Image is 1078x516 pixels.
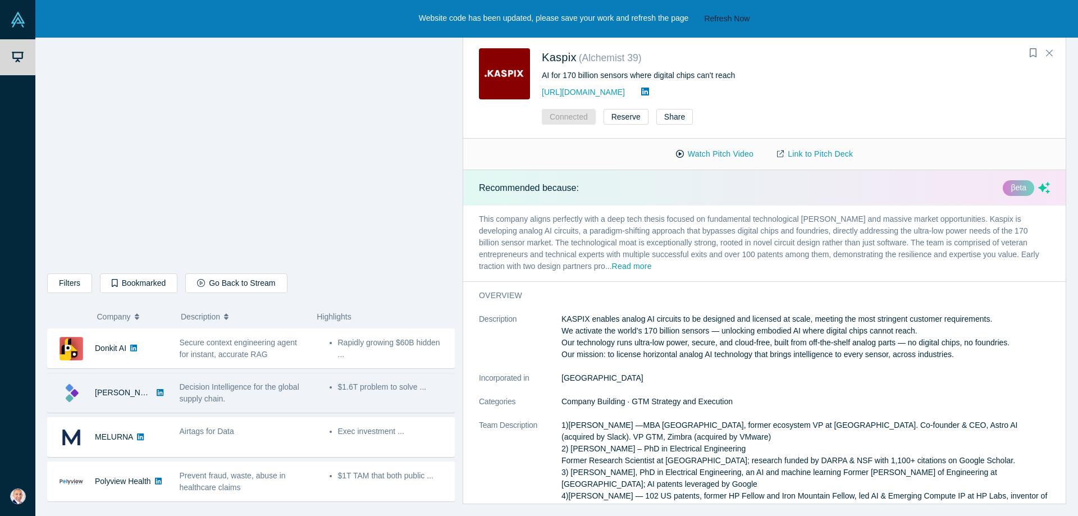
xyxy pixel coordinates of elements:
button: Filters [47,273,92,293]
img: Polyview Health's Logo [60,470,83,494]
img: Donkit AI's Logo [60,337,83,360]
button: Refresh Now [700,12,753,26]
a: Link to Pitch Deck [765,144,865,164]
dt: Description [479,313,561,372]
img: Haas V's Account [10,488,26,504]
dt: Incorporated in [479,372,561,396]
p: This company aligns perfectly with a deep tech thesis focused on fundamental technological [PERSO... [463,206,1066,281]
span: Description [181,305,220,328]
img: Kaspix's Logo [479,48,530,99]
button: Bookmark [1025,45,1041,61]
img: Kimaru AI's Logo [60,381,83,405]
span: Decision Intelligence for the global supply chain. [180,382,299,403]
span: Secure context engineering agent for instant, accurate RAG [180,338,297,359]
p: Recommended because: [479,181,579,195]
p: KASPIX enables analog AI circuits to be designed and licensed at scale, meeting the most stringen... [561,313,1050,360]
button: Description [181,305,305,328]
button: Read more [612,261,652,273]
dd: [GEOGRAPHIC_DATA] [561,372,1050,384]
li: $1.6T problem to solve ... [338,381,449,393]
button: Close [1041,44,1058,62]
dt: Categories [479,396,561,419]
span: Prevent fraud, waste, abuse in healthcare claims [180,471,286,492]
a: [PERSON_NAME] [95,388,159,397]
span: Company [97,305,131,328]
a: Kaspix [542,51,577,63]
button: Bookmarked [100,273,177,293]
small: ( Alchemist 39 ) [579,52,642,63]
li: Rapidly growing $60B hidden ... [338,337,449,360]
a: Donkit AI [95,344,126,353]
h3: overview [479,290,1034,302]
button: Company [97,305,170,328]
button: Connected [542,109,596,125]
svg: dsa ai sparkles [1038,182,1050,194]
button: Reserve [604,109,648,125]
span: Airtags for Data [180,427,234,436]
iframe: DiffEnder [48,36,454,265]
span: Company Building · GTM Strategy and Execution [561,397,733,406]
button: Share [656,109,693,125]
span: Highlights [317,312,351,321]
li: $1T TAM that both public ... [338,470,449,482]
div: βeta [1003,180,1034,196]
a: [URL][DOMAIN_NAME] [542,88,625,97]
img: MELURNA's Logo [60,426,83,449]
a: Polyview Health [95,477,151,486]
button: Go Back to Stream [185,273,287,293]
div: AI for 170 billion sensors where digital chips can't reach [542,70,916,81]
img: Alchemist Vault Logo [10,12,26,28]
button: Watch Pitch Video [664,144,765,164]
li: Exec investment ... [338,426,449,437]
a: MELURNA [95,432,133,441]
